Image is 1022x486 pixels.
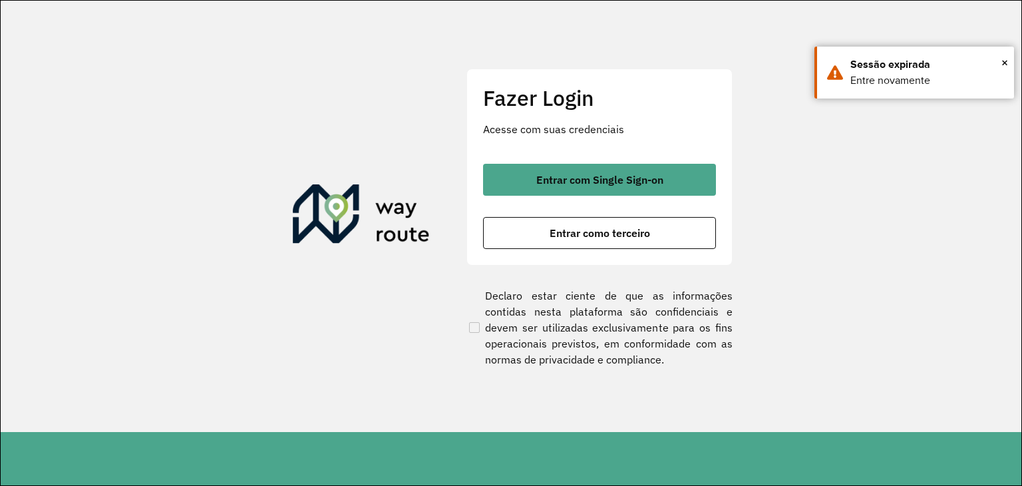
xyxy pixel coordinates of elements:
button: Close [1001,53,1008,73]
span: Entrar com Single Sign-on [536,174,663,185]
div: Sessão expirada [850,57,1004,73]
button: button [483,217,716,249]
div: Entre novamente [850,73,1004,89]
span: × [1001,53,1008,73]
p: Acesse com suas credenciais [483,121,716,137]
label: Declaro estar ciente de que as informações contidas nesta plataforma são confidenciais e devem se... [466,288,733,367]
h2: Fazer Login [483,85,716,111]
img: Roteirizador AmbevTech [293,184,430,248]
span: Entrar como terceiro [550,228,650,238]
button: button [483,164,716,196]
